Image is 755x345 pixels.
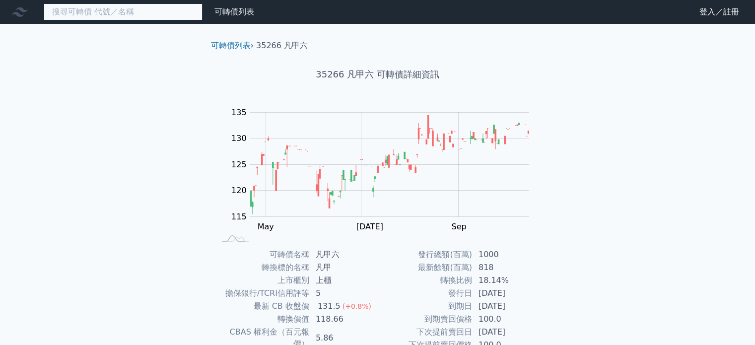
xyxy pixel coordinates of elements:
td: 818 [473,261,541,274]
a: 可轉債列表 [211,41,251,50]
h1: 35266 凡甲六 可轉債詳細資訊 [203,68,552,81]
a: 登入／註冊 [691,4,747,20]
td: 轉換比例 [378,274,473,287]
g: Chart [226,108,544,231]
tspan: May [257,222,274,231]
tspan: 125 [231,160,247,169]
td: 轉換價值 [215,313,310,326]
td: 5 [310,287,378,300]
tspan: [DATE] [356,222,383,231]
td: 下次提前賣回日 [378,326,473,339]
tspan: 120 [231,186,247,195]
tspan: 115 [231,212,247,221]
td: 100.0 [473,313,541,326]
input: 搜尋可轉債 代號／名稱 [44,3,203,20]
div: 131.5 [316,300,343,312]
li: 35266 凡甲六 [256,40,308,52]
li: › [211,40,254,52]
tspan: 130 [231,134,247,143]
td: 到期賣回價格 [378,313,473,326]
td: 最新 CB 收盤價 [215,300,310,313]
td: 可轉債名稱 [215,248,310,261]
tspan: Sep [451,222,466,231]
span: (+0.8%) [343,302,371,310]
td: 轉換標的名稱 [215,261,310,274]
td: 118.66 [310,313,378,326]
td: 最新餘額(百萬) [378,261,473,274]
td: [DATE] [473,326,541,339]
td: 發行日 [378,287,473,300]
td: 上市櫃別 [215,274,310,287]
td: 上櫃 [310,274,378,287]
a: 可轉債列表 [214,7,254,16]
g: Series [250,115,529,214]
td: 到期日 [378,300,473,313]
td: [DATE] [473,287,541,300]
td: 擔保銀行/TCRI信用評等 [215,287,310,300]
td: 凡甲六 [310,248,378,261]
td: 18.14% [473,274,541,287]
tspan: 135 [231,108,247,117]
td: 凡甲 [310,261,378,274]
td: 發行總額(百萬) [378,248,473,261]
td: [DATE] [473,300,541,313]
td: 1000 [473,248,541,261]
